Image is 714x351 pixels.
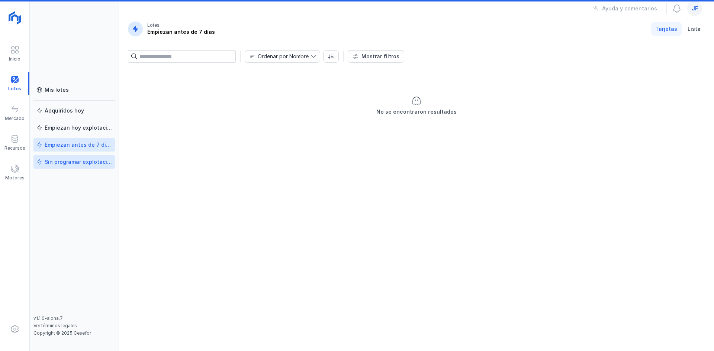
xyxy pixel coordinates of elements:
div: Empiezan antes de 7 días [45,141,112,149]
button: Ayuda y comentarios [588,2,662,15]
div: Lotes [147,22,160,28]
div: Empiezan hoy explotación [45,124,112,131]
a: Empiezan hoy explotación [33,121,115,134]
div: Recursos [4,145,25,151]
div: Inicio [9,56,20,62]
div: Sin programar explotación [45,158,112,166]
div: Mis lotes [45,86,69,94]
a: Sin programar explotación [33,155,115,169]
span: Lista [688,25,701,33]
div: Mercado [5,116,25,121]
div: v1.1.0-alpha.7 [33,315,115,321]
a: Tarjetas [651,22,682,36]
div: Mostrar filtros [361,53,399,60]
span: Tarjetas [655,25,677,33]
div: Copyright © 2025 Cesefor [33,330,115,336]
button: Mostrar filtros [348,50,404,63]
a: Lista [683,22,705,36]
span: jf [692,5,698,12]
a: Mis lotes [33,83,115,97]
div: Adquiridos hoy [45,107,84,114]
div: Ayuda y comentarios [602,5,657,12]
img: logoRight.svg [6,9,24,27]
span: Nombre [245,51,311,62]
a: Empiezan antes de 7 días [33,138,115,152]
div: Empiezan antes de 7 días [147,28,215,36]
div: Ordenar por Nombre [258,54,309,59]
div: Motores [5,175,25,181]
div: No se encontraron resultados [376,108,457,116]
a: Adquiridos hoy [33,104,115,117]
a: Ver términos legales [33,323,77,328]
